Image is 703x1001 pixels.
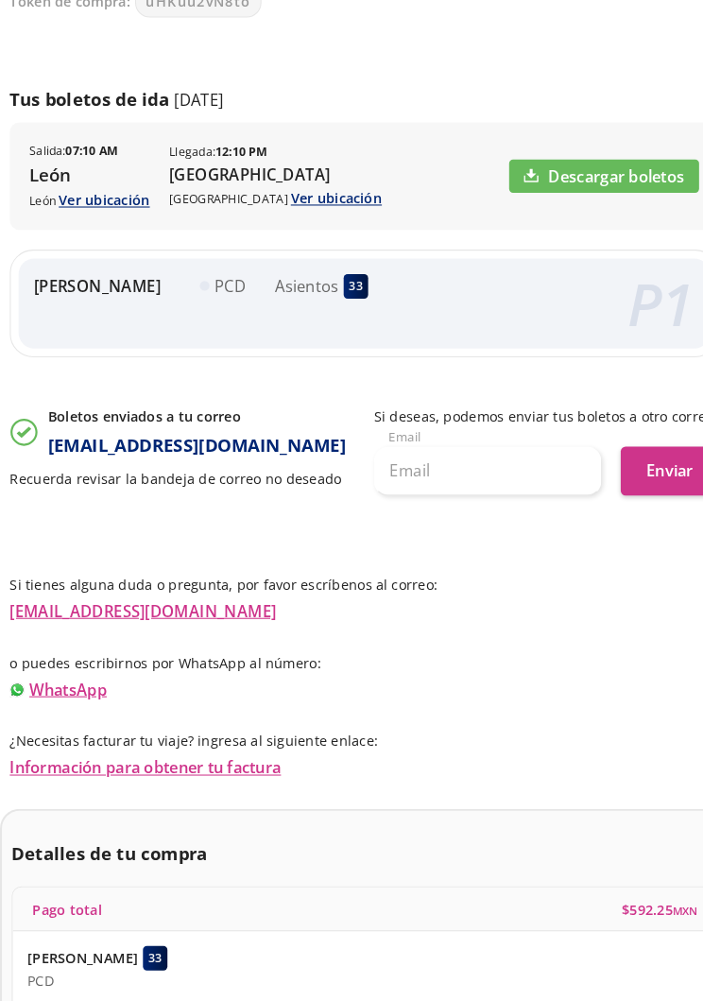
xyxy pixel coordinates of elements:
div: 33 [138,920,162,943]
span: PCD [26,943,52,963]
a: Ver ubicación [57,191,145,209]
div: 33 [332,271,355,295]
b: 12:10 PM [208,145,258,161]
p: Si deseas, podemos enviar tus boletos a otro correo: [361,399,694,419]
p: Recuerda revisar la bandeja de correo no deseado [9,458,342,478]
button: Enviar [599,438,694,485]
p: León [28,163,145,188]
p: Si tienes alguna duda o pregunta, por favor escríbenos al correo: [9,561,694,580]
p: Salida : [28,144,113,161]
p: León [28,190,145,210]
p: [GEOGRAPHIC_DATA] [163,188,369,208]
p: Asientos [266,271,327,294]
a: Ver ubicación [281,189,369,207]
p: ¿Necesitas facturar tu viaje? ingresa al siguiente enlace: [9,712,694,732]
small: MXN [649,878,674,892]
p: PCD [207,271,237,294]
p: [DATE] [168,92,215,114]
a: Información para obtener tu factura [9,737,271,758]
p: [PERSON_NAME] [33,271,155,294]
p: Tus boletos de ida [9,90,163,115]
p: [GEOGRAPHIC_DATA] [163,164,369,186]
b: 07:10 AM [63,144,113,160]
input: Email [361,438,580,485]
span: $ 592.25 [600,874,674,894]
a: WhatsApp [28,662,103,682]
a: [EMAIL_ADDRESS][DOMAIN_NAME] [9,586,266,607]
p: Precio [26,973,65,992]
p: Pago total [31,874,98,894]
p: o puedes escribirnos por WhatsApp al número: [9,636,694,656]
p: Llegada : [163,145,258,162]
a: Descargar boletos [491,161,675,193]
p: Boletos enviados a tu correo [46,399,334,419]
em: P 1 [606,261,670,338]
p: Detalles de tu compra [11,818,694,843]
p: [PERSON_NAME] [26,922,133,941]
iframe: Messagebird Livechat Widget [612,910,703,1001]
p: [EMAIL_ADDRESS][DOMAIN_NAME] [46,423,334,449]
